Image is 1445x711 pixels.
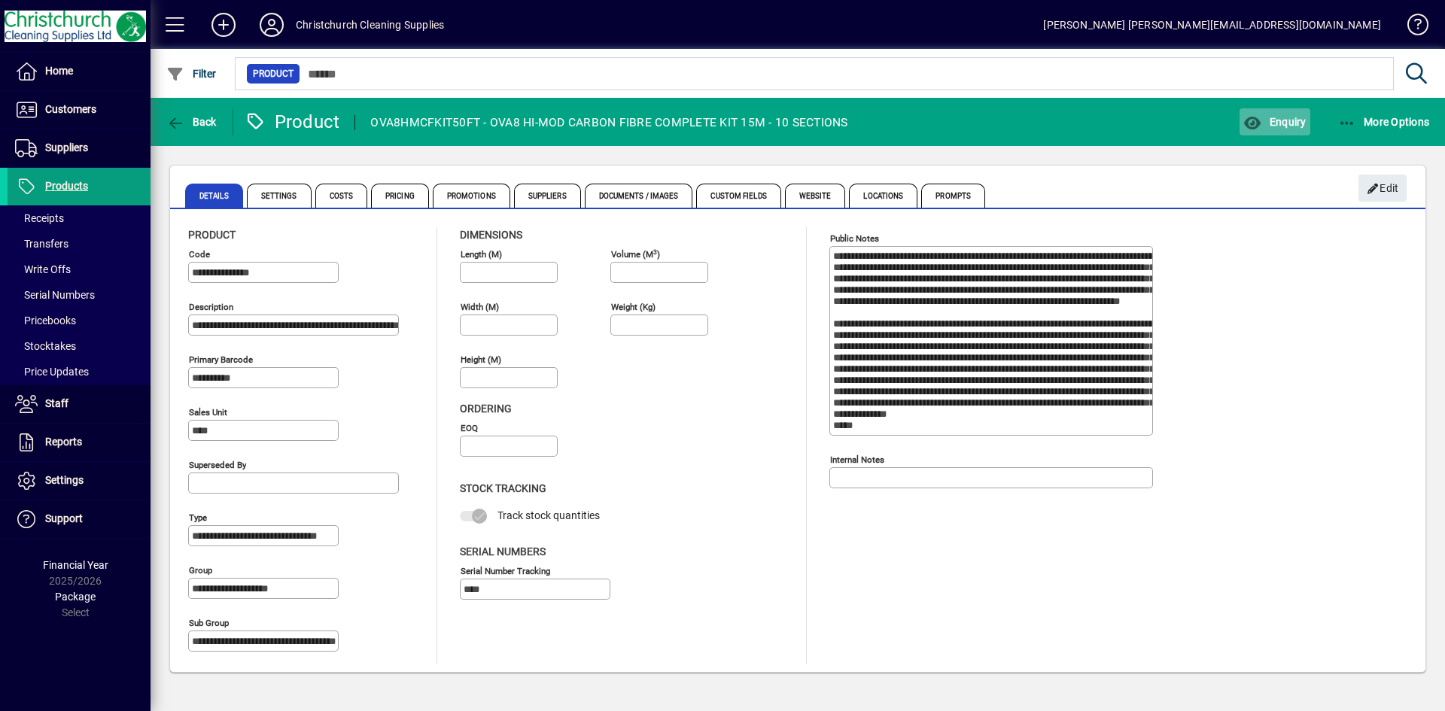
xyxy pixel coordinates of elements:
a: Serial Numbers [8,282,151,308]
button: Filter [163,60,221,87]
app-page-header-button: Back [151,108,233,135]
a: Settings [8,462,151,500]
span: Products [45,180,88,192]
span: Financial Year [43,559,108,571]
a: Stocktakes [8,333,151,359]
div: OVA8HMCFKIT50FT - OVA8 HI-MOD CARBON FIBRE COMPLETE KIT 15M - 10 SECTIONS [370,111,847,135]
a: Support [8,500,151,538]
button: Add [199,11,248,38]
mat-label: Internal Notes [830,454,884,465]
span: Home [45,65,73,77]
a: Transfers [8,231,151,257]
span: Custom Fields [696,184,780,208]
button: Profile [248,11,296,38]
span: Costs [315,184,368,208]
span: Promotions [433,184,510,208]
mat-label: Width (m) [461,302,499,312]
span: Transfers [15,238,68,250]
span: Product [188,229,236,241]
mat-label: Group [189,565,212,576]
span: Package [55,591,96,603]
div: Christchurch Cleaning Supplies [296,13,444,37]
mat-label: Type [189,512,207,523]
a: Home [8,53,151,90]
mat-label: Superseded by [189,460,246,470]
a: Price Updates [8,359,151,384]
span: Documents / Images [585,184,693,208]
span: Pricebooks [15,314,76,327]
span: Customers [45,103,96,115]
a: Suppliers [8,129,151,167]
span: Receipts [15,212,64,224]
a: Write Offs [8,257,151,282]
span: Product [253,66,294,81]
span: Stock Tracking [460,482,546,494]
mat-label: Weight (Kg) [611,302,656,312]
span: Ordering [460,403,512,415]
mat-label: Serial Number tracking [461,565,550,576]
span: Dimensions [460,229,522,241]
span: Pricing [371,184,429,208]
a: Staff [8,385,151,423]
span: Suppliers [514,184,581,208]
span: Reports [45,436,82,448]
span: Filter [166,68,217,80]
mat-label: Sales unit [189,407,227,418]
a: Pricebooks [8,308,151,333]
span: Details [185,184,243,208]
button: Enquiry [1240,108,1310,135]
span: Settings [45,474,84,486]
span: Locations [849,184,917,208]
a: Customers [8,91,151,129]
span: Enquiry [1243,116,1306,128]
mat-label: Primary barcode [189,354,253,365]
span: Support [45,512,83,524]
span: Write Offs [15,263,71,275]
sup: 3 [653,248,657,255]
div: [PERSON_NAME] [PERSON_NAME][EMAIL_ADDRESS][DOMAIN_NAME] [1043,13,1381,37]
span: Website [785,184,846,208]
span: Track stock quantities [497,509,600,521]
span: Staff [45,397,68,409]
a: Receipts [8,205,151,231]
mat-label: Height (m) [461,354,501,365]
span: Back [166,116,217,128]
span: Serial Numbers [15,289,95,301]
mat-label: Code [189,249,210,260]
span: More Options [1338,116,1430,128]
a: Knowledge Base [1396,3,1426,52]
div: Product [245,110,340,134]
mat-label: Sub group [189,618,229,628]
button: Back [163,108,221,135]
span: Settings [247,184,312,208]
span: Serial Numbers [460,545,546,558]
mat-label: EOQ [461,423,478,433]
a: Reports [8,424,151,461]
button: More Options [1334,108,1434,135]
span: Suppliers [45,141,88,153]
span: Price Updates [15,366,89,378]
button: Edit [1358,175,1407,202]
span: Edit [1367,176,1399,201]
span: Stocktakes [15,340,76,352]
mat-label: Volume (m ) [611,249,660,260]
mat-label: Length (m) [461,249,502,260]
mat-label: Description [189,302,233,312]
span: Prompts [921,184,985,208]
mat-label: Public Notes [830,233,879,244]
